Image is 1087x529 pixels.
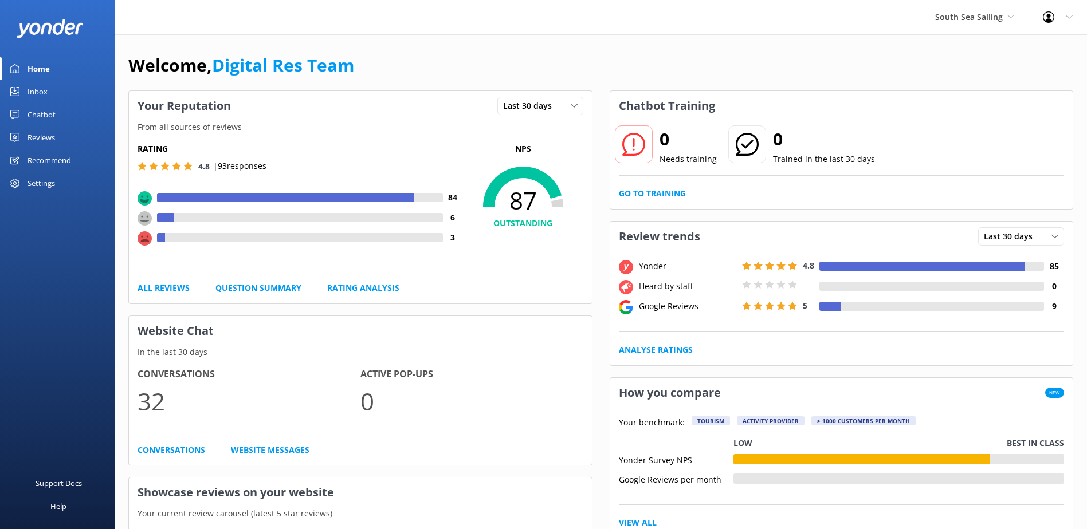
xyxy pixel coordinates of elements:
p: NPS [463,143,583,155]
a: Conversations [138,444,205,456]
a: All Reviews [138,282,190,294]
a: Digital Res Team [212,53,354,77]
span: Last 30 days [503,100,559,112]
p: Your benchmark: [619,416,685,430]
p: Needs training [660,153,717,165]
a: Analyse Ratings [619,344,693,356]
h3: Showcase reviews on your website [129,477,592,507]
p: In the last 30 days [129,346,592,358]
span: 4.8 [803,260,814,271]
span: Last 30 days [984,230,1039,243]
span: New [1045,388,1064,398]
div: Yonder Survey NPS [619,454,733,464]
div: Activity Provider [737,416,805,425]
h3: Review trends [610,222,709,251]
p: 32 [138,382,360,420]
img: yonder-white-logo.png [17,19,83,38]
a: Rating Analysis [327,282,399,294]
div: Home [28,57,50,80]
h4: 84 [443,191,463,204]
span: 4.8 [198,161,210,172]
div: Google Reviews per month [619,473,733,484]
h4: 3 [443,231,463,244]
span: 5 [803,300,807,311]
h2: 0 [773,125,875,153]
div: Reviews [28,126,55,149]
p: From all sources of reviews [129,121,592,133]
a: Go to Training [619,187,686,200]
span: South Sea Sailing [935,11,1003,22]
h3: Your Reputation [129,91,240,121]
h4: OUTSTANDING [463,217,583,230]
h5: Rating [138,143,463,155]
h4: Active Pop-ups [360,367,583,382]
h3: Chatbot Training [610,91,724,121]
p: | 93 responses [213,160,266,172]
p: Low [733,437,752,449]
div: Google Reviews [636,300,739,313]
a: Question Summary [215,282,301,294]
p: Best in class [1007,437,1064,449]
div: Yonder [636,260,739,273]
a: View All [619,516,657,529]
h3: How you compare [610,378,729,408]
h4: 85 [1044,260,1064,273]
div: Support Docs [36,472,82,495]
p: Trained in the last 30 days [773,153,875,165]
p: Your current review carousel (latest 5 star reviews) [129,507,592,520]
div: Chatbot [28,103,56,126]
h4: 9 [1044,300,1064,313]
div: Recommend [28,149,71,172]
p: 0 [360,382,583,420]
h2: 0 [660,125,717,153]
h4: 6 [443,211,463,224]
div: Inbox [28,80,48,103]
h4: 0 [1044,280,1064,293]
div: Heard by staff [636,280,739,293]
div: > 1000 customers per month [811,416,916,425]
div: Settings [28,172,55,195]
h3: Website Chat [129,316,592,346]
a: Website Messages [231,444,309,456]
h4: Conversations [138,367,360,382]
h1: Welcome, [128,52,354,79]
div: Help [50,495,66,518]
div: Tourism [692,416,730,425]
span: 87 [463,186,583,215]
